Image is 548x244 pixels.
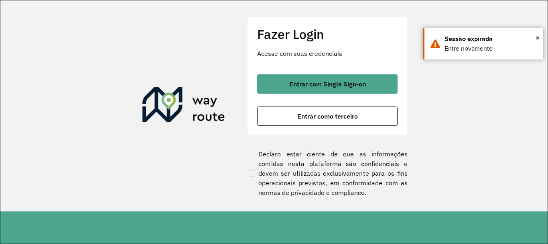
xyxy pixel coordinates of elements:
div: Entre novamente [444,44,537,53]
span: Entrar como terceiro [297,113,358,119]
p: Acesse com suas credenciais [257,49,398,58]
div: Sessão expirada [444,34,537,44]
img: Roteirizador AmbevTech [142,87,225,125]
h2: Fazer Login [257,27,398,42]
button: button [257,74,398,94]
button: Close [536,32,540,44]
button: button [257,107,398,126]
label: Declaro estar ciente de que as informações contidas nesta plataforma são confidenciais e devem se... [247,149,408,197]
span: Entrar com Single Sign-on [289,81,366,87]
span: × [536,32,540,44]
